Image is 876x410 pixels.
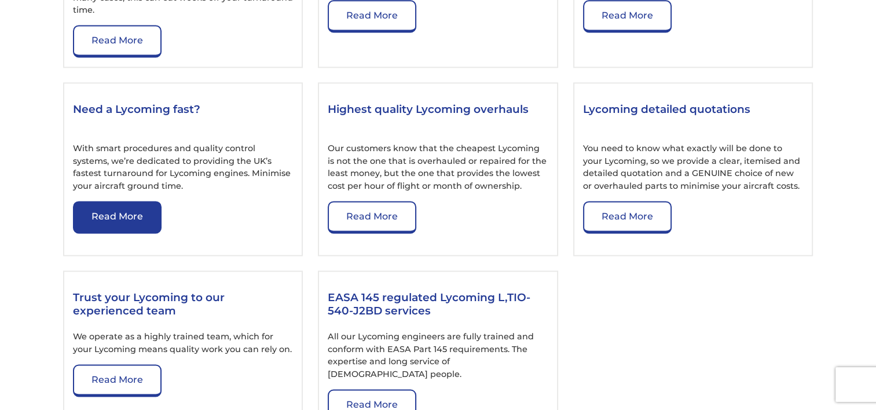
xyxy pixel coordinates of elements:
[328,103,548,131] h3: Highest quality Lycoming overhauls
[73,331,293,356] p: We operate as a highly trained team, which for your Lycoming means quality work you can rely on.
[328,291,548,320] h3: EASA 145 regulated Lycoming L,TIO-540-J2BD services
[328,201,416,233] a: Read More
[328,331,548,380] p: All our Lycoming engineers are fully trained and conform with EASA Part 145 requirements. The exp...
[583,142,803,192] p: You need to know what exactly will be done to your Lycoming, so we provide a clear, itemised and ...
[73,142,293,192] p: With smart procedures and quality control systems, we’re dedicated to providing the UK’s fastest ...
[328,142,548,192] p: Our customers know that the cheapest Lycoming is not the one that is overhauled or repaired for t...
[73,103,293,131] h3: Need a Lycoming fast?
[583,201,672,233] a: Read More
[73,364,162,397] a: Read More
[73,291,293,320] h3: Trust your Lycoming to our experienced team
[73,201,162,233] a: Read More
[583,103,803,131] h3: Lycoming detailed quotations
[73,25,162,57] a: Read More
